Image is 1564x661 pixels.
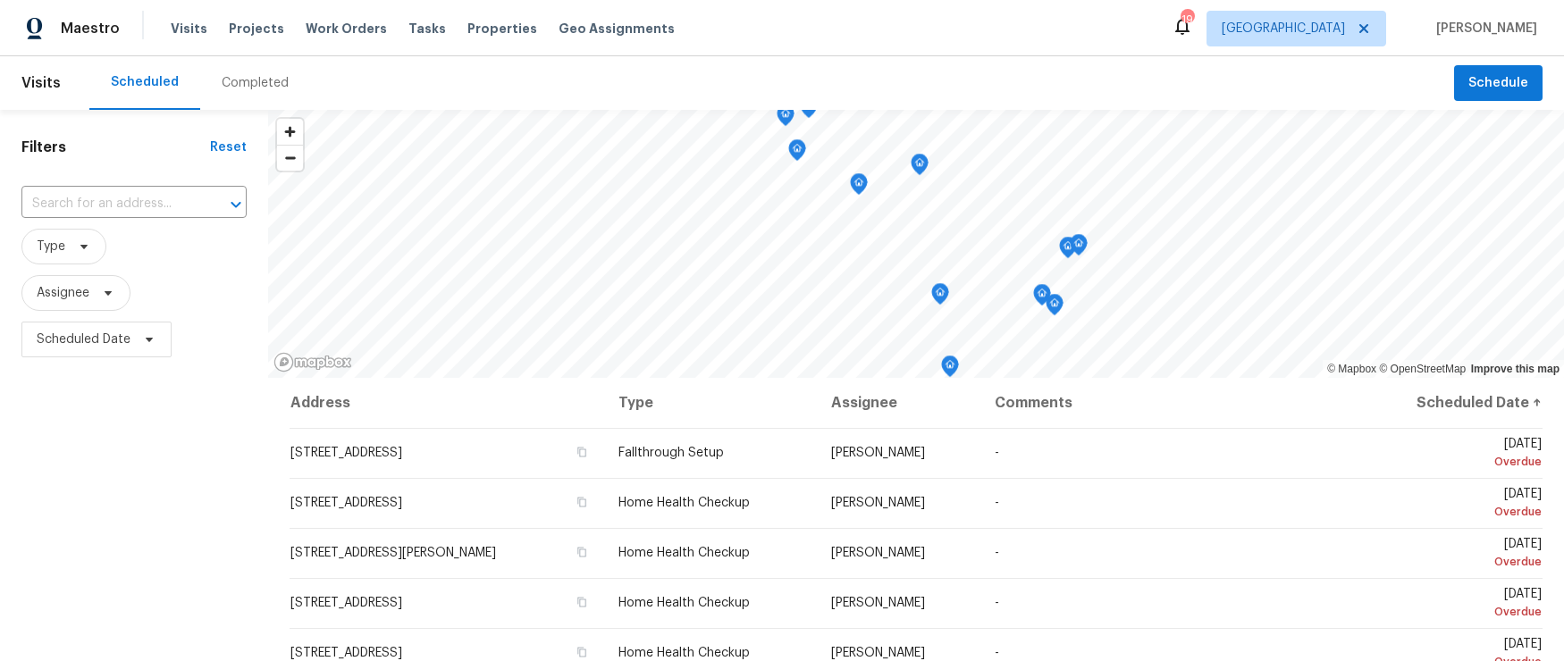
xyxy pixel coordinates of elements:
button: Copy Address [574,594,590,610]
span: [GEOGRAPHIC_DATA] [1222,20,1345,38]
div: Map marker [788,139,806,167]
th: Address [290,378,604,428]
span: Work Orders [306,20,387,38]
button: Zoom in [277,119,303,145]
a: Mapbox homepage [273,352,352,372]
div: Map marker [941,356,959,383]
span: [PERSON_NAME] [831,497,925,509]
span: [PERSON_NAME] [831,647,925,659]
div: Map marker [1046,294,1064,322]
span: [STREET_ADDRESS] [290,647,402,659]
div: Map marker [911,154,929,181]
span: Schedule [1468,72,1528,95]
th: Type [604,378,817,428]
a: Mapbox [1327,363,1376,375]
span: [STREET_ADDRESS] [290,447,402,459]
span: [DATE] [1370,488,1542,521]
button: Zoom out [277,145,303,171]
span: Type [37,238,65,255]
button: Copy Address [574,544,590,560]
canvas: Map [268,110,1564,378]
span: Home Health Checkup [618,647,750,659]
div: Map marker [1059,237,1077,264]
span: - [995,497,999,509]
span: Maestro [61,20,120,38]
span: Home Health Checkup [618,497,750,509]
th: Assignee [817,378,980,428]
span: Visits [171,20,207,38]
button: Copy Address [574,444,590,460]
span: Scheduled Date [37,330,130,348]
span: Geo Assignments [559,20,675,38]
div: Overdue [1370,453,1542,471]
div: 19 [1181,11,1193,29]
button: Copy Address [574,494,590,510]
div: Map marker [777,105,795,132]
th: Comments [980,378,1357,428]
div: Overdue [1370,553,1542,571]
div: Reset [210,138,247,156]
span: Visits [21,63,61,103]
span: [DATE] [1370,588,1542,621]
span: Projects [229,20,284,38]
span: Home Health Checkup [618,547,750,559]
div: Overdue [1370,603,1542,621]
span: [STREET_ADDRESS] [290,497,402,509]
span: - [995,447,999,459]
span: Assignee [37,284,89,302]
span: [STREET_ADDRESS][PERSON_NAME] [290,547,496,559]
div: Completed [222,74,289,92]
input: Search for an address... [21,190,197,218]
button: Open [223,192,248,217]
span: [PERSON_NAME] [831,547,925,559]
div: Scheduled [111,73,179,91]
span: [PERSON_NAME] [831,597,925,609]
div: Map marker [850,173,868,201]
div: Overdue [1370,503,1542,521]
a: OpenStreetMap [1379,363,1466,375]
a: Improve this map [1471,363,1560,375]
span: Tasks [408,22,446,35]
span: [PERSON_NAME] [1429,20,1537,38]
div: Map marker [1033,284,1051,312]
button: Schedule [1454,65,1543,102]
div: Map marker [1070,234,1088,262]
th: Scheduled Date ↑ [1356,378,1543,428]
span: Properties [467,20,537,38]
div: Map marker [800,96,818,124]
button: Copy Address [574,644,590,660]
div: Map marker [931,283,949,311]
span: - [995,597,999,609]
span: [PERSON_NAME] [831,447,925,459]
h1: Filters [21,138,210,156]
span: Zoom out [277,146,303,171]
span: Home Health Checkup [618,597,750,609]
span: Fallthrough Setup [618,447,724,459]
span: [DATE] [1370,538,1542,571]
span: [DATE] [1370,438,1542,471]
span: - [995,647,999,659]
span: [STREET_ADDRESS] [290,597,402,609]
span: - [995,547,999,559]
